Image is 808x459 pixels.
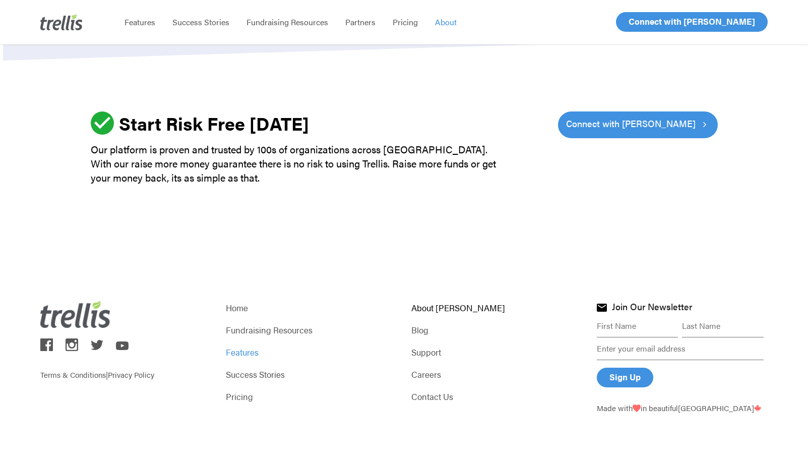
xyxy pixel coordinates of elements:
a: Connect with [PERSON_NAME] [558,111,718,138]
a: Pricing [384,17,426,27]
a: Home [226,301,397,315]
a: Fundraising Resources [238,17,337,27]
img: Trellis [40,14,83,30]
span: [GEOGRAPHIC_DATA] [678,403,761,413]
p: Our platform is proven and trusted by 100s of organizations across [GEOGRAPHIC_DATA]. With our ra... [91,142,505,185]
h4: Join Our Newsletter [612,302,692,315]
input: Enter your email address [597,337,764,360]
a: Success Stories [226,367,397,381]
a: Careers [411,367,582,381]
a: Fundraising Resources [226,323,397,337]
strong: Start Risk Free [DATE] [119,110,309,136]
a: Terms & Conditions [40,369,106,380]
img: trellis on instagram [66,338,78,351]
img: ic_check_circle_46.svg [91,111,114,135]
a: Blog [411,323,582,337]
input: First Name [597,315,678,337]
span: Success Stories [172,16,229,28]
span: Fundraising Resources [246,16,328,28]
a: Success Stories [164,17,238,27]
a: About [PERSON_NAME] [411,301,582,315]
p: Made with in beautiful [597,403,768,414]
span: Connect with [PERSON_NAME] [629,15,755,27]
img: trellis on facebook [40,338,53,351]
a: About [426,17,465,27]
span: Partners [345,16,376,28]
img: trellis on twitter [91,340,103,350]
img: Trellis - Canada [754,405,761,412]
a: Privacy Policy [108,369,154,380]
img: Trellis Logo [40,301,111,327]
img: trellis on youtube [116,341,129,351]
input: Sign Up [597,368,653,387]
a: Contact Us [411,389,582,404]
a: Partners [337,17,384,27]
span: Features [125,16,155,28]
a: Features [116,17,164,27]
span: About [435,16,457,28]
a: Pricing [226,389,397,404]
img: Love From Trellis [633,405,641,412]
span: Connect with [PERSON_NAME] [566,117,696,131]
a: Features [226,345,397,359]
img: Join Trellis Newsletter [597,304,607,312]
a: Connect with [PERSON_NAME] [616,12,768,32]
span: Pricing [393,16,418,28]
input: Last Name [682,315,764,337]
p: | [40,354,211,380]
a: Support [411,345,582,359]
